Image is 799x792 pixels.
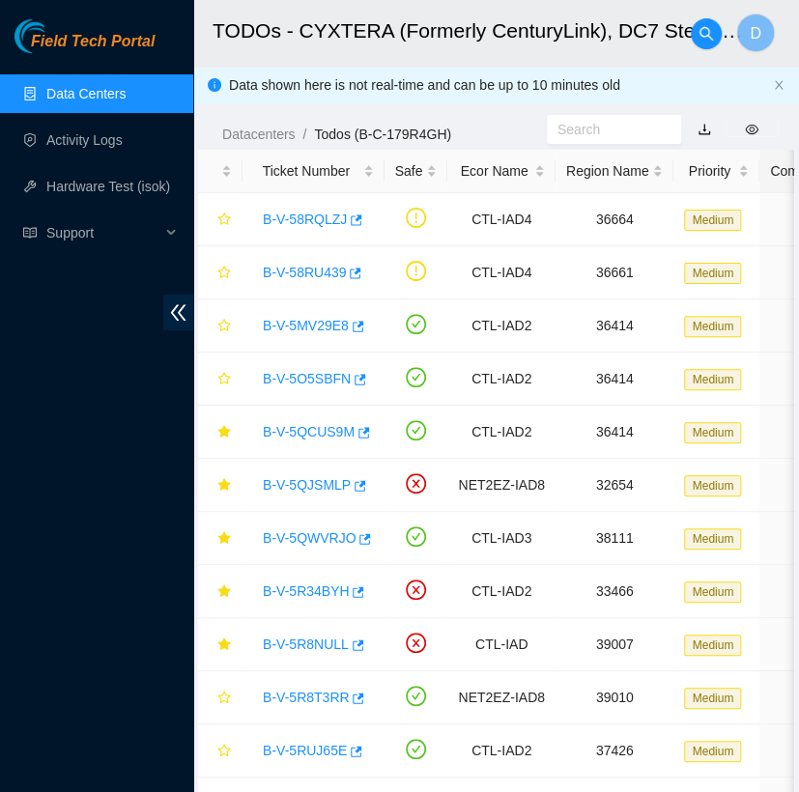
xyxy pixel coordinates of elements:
[209,363,232,394] button: star
[557,119,655,140] input: Search
[163,295,193,330] span: double-left
[217,266,231,281] span: star
[217,637,231,653] span: star
[217,425,231,440] span: star
[447,459,555,512] td: NET2EZ-IAD8
[750,21,761,45] span: D
[556,406,674,459] td: 36414
[46,179,170,194] a: Hardware Test (isok)
[46,132,123,148] a: Activity Logs
[263,212,347,227] a: B-V-58RQLZJ
[773,79,785,92] button: close
[209,629,232,660] button: star
[31,33,155,51] span: Field Tech Portal
[209,204,232,235] button: star
[684,581,741,603] span: Medium
[447,299,555,353] td: CTL-IAD2
[263,530,356,546] a: B-V-5QWVRJO
[447,406,555,459] td: CTL-IAD2
[447,724,555,778] td: CTL-IAD2
[556,246,674,299] td: 36661
[263,583,349,599] a: B-V-5R34BYH
[684,688,741,709] span: Medium
[217,478,231,494] span: star
[14,35,155,60] a: Akamai TechnologiesField Tech Portal
[217,372,231,387] span: star
[263,424,355,439] a: B-V-5QCUS9M
[263,371,351,386] a: B-V-5O5SBFN
[209,523,232,553] button: star
[406,420,426,440] span: check-circle
[683,114,726,145] button: download
[314,127,451,142] a: Todos (B-C-179R4GH)
[447,671,555,724] td: NET2EZ-IAD8
[217,531,231,547] span: star
[23,226,37,240] span: read
[406,314,426,334] span: check-circle
[217,319,231,334] span: star
[14,19,98,53] img: Akamai Technologies
[692,26,721,42] span: search
[46,86,126,101] a: Data Centers
[556,353,674,406] td: 36414
[556,299,674,353] td: 36414
[406,580,426,600] span: close-circle
[406,526,426,547] span: check-circle
[556,193,674,246] td: 36664
[263,636,349,652] a: B-V-5R8NULL
[684,741,741,762] span: Medium
[736,14,775,52] button: D
[406,739,426,759] span: check-circle
[447,565,555,618] td: CTL-IAD2
[447,353,555,406] td: CTL-IAD2
[684,263,741,284] span: Medium
[556,459,674,512] td: 32654
[556,724,674,778] td: 37426
[209,735,232,766] button: star
[209,576,232,607] button: star
[556,512,674,565] td: 38111
[209,310,232,341] button: star
[302,127,306,142] span: /
[222,127,295,142] a: Datacenters
[217,691,231,706] span: star
[745,123,758,136] span: eye
[406,473,426,494] span: close-circle
[684,528,741,550] span: Medium
[209,257,232,288] button: star
[406,367,426,387] span: check-circle
[263,477,351,493] a: B-V-5QJSMLP
[406,686,426,706] span: check-circle
[209,682,232,713] button: star
[684,210,741,231] span: Medium
[698,122,711,137] a: download
[556,671,674,724] td: 39010
[556,618,674,671] td: 39007
[447,246,555,299] td: CTL-IAD4
[217,744,231,759] span: star
[406,208,426,228] span: exclamation-circle
[447,193,555,246] td: CTL-IAD4
[263,265,346,280] a: B-V-58RU439
[209,416,232,447] button: star
[46,213,160,252] span: Support
[406,261,426,281] span: exclamation-circle
[684,475,741,496] span: Medium
[684,369,741,390] span: Medium
[217,584,231,600] span: star
[263,318,349,333] a: B-V-5MV29E8
[447,512,555,565] td: CTL-IAD3
[556,565,674,618] td: 33466
[447,618,555,671] td: CTL-IAD
[684,422,741,443] span: Medium
[263,690,349,705] a: B-V-5R8T3RR
[406,633,426,653] span: close-circle
[209,469,232,500] button: star
[217,212,231,228] span: star
[773,79,785,91] span: close
[684,316,741,337] span: Medium
[691,18,722,49] button: search
[684,635,741,656] span: Medium
[263,743,347,758] a: B-V-5RUJ65E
